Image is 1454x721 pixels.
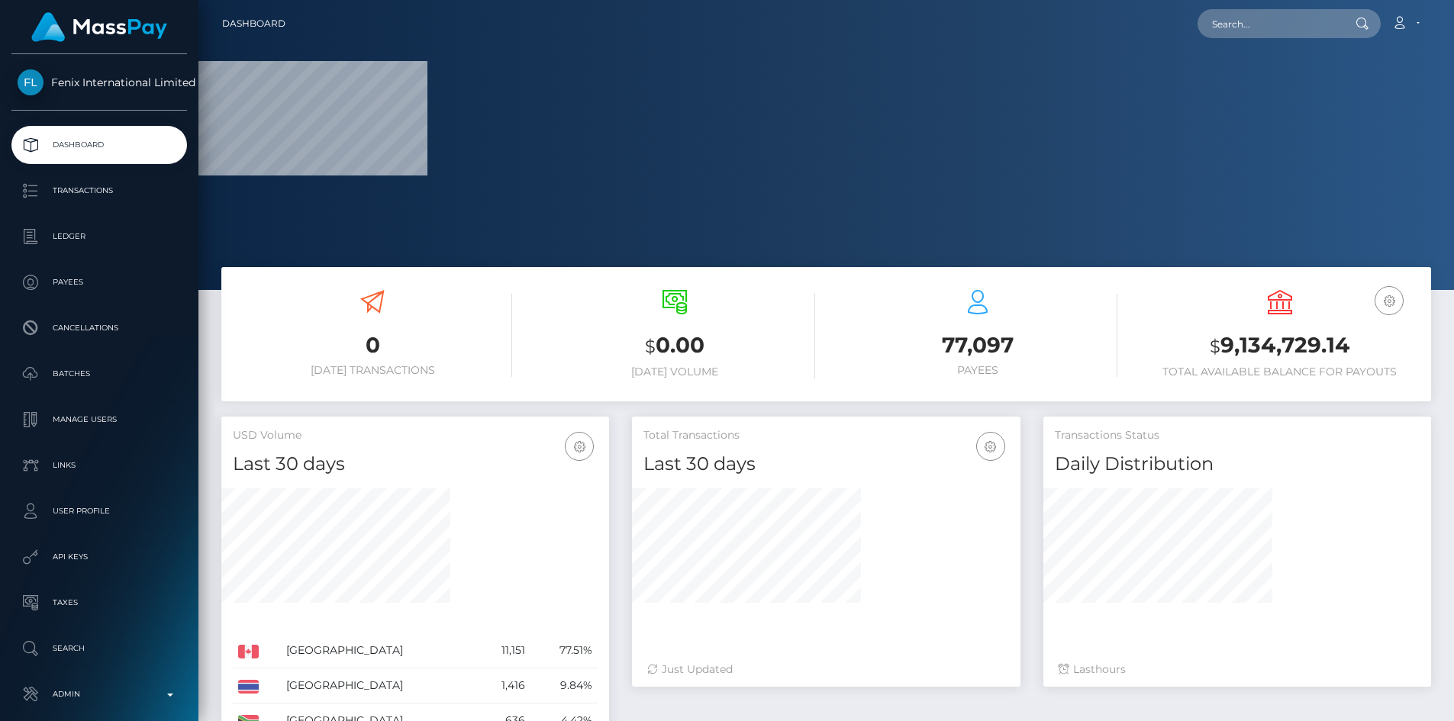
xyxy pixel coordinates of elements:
p: Transactions [18,179,181,202]
a: Batches [11,355,187,393]
p: Cancellations [18,317,181,340]
h3: 77,097 [838,330,1117,360]
p: Manage Users [18,408,181,431]
p: User Profile [18,500,181,523]
small: $ [1210,336,1220,357]
img: MassPay Logo [31,12,167,42]
span: Fenix International Limited [11,76,187,89]
a: Cancellations [11,309,187,347]
p: Search [18,637,181,660]
h5: Total Transactions [643,428,1008,443]
img: Fenix International Limited [18,69,44,95]
a: Admin [11,675,187,713]
h3: 0.00 [535,330,814,362]
h4: Last 30 days [643,451,1008,478]
p: Payees [18,271,181,294]
a: Dashboard [222,8,285,40]
a: Transactions [11,172,187,210]
a: Links [11,446,187,484]
td: 1,416 [478,668,530,703]
h5: Transactions Status [1055,428,1420,443]
img: CA.png [238,645,259,658]
td: 9.84% [530,668,598,703]
p: Admin [18,683,181,706]
a: User Profile [11,492,187,530]
div: Just Updated [647,661,1004,678]
a: Ledger [11,217,187,256]
small: $ [645,336,656,357]
div: Last hours [1059,661,1416,678]
p: Ledger [18,225,181,248]
td: 11,151 [478,633,530,668]
p: Batches [18,362,181,385]
h6: Payees [838,364,1117,377]
a: Manage Users [11,401,187,439]
p: API Keys [18,546,181,568]
p: Links [18,454,181,477]
h5: USD Volume [233,428,598,443]
a: Dashboard [11,126,187,164]
a: Taxes [11,584,187,622]
h3: 0 [233,330,512,360]
p: Taxes [18,591,181,614]
h4: Last 30 days [233,451,598,478]
h3: 9,134,729.14 [1140,330,1420,362]
a: Search [11,629,187,668]
td: [GEOGRAPHIC_DATA] [281,668,478,703]
a: Payees [11,263,187,301]
a: API Keys [11,538,187,576]
h4: Daily Distribution [1055,451,1420,478]
h6: [DATE] Volume [535,365,814,378]
td: [GEOGRAPHIC_DATA] [281,633,478,668]
h6: [DATE] Transactions [233,364,512,377]
p: Dashboard [18,134,181,156]
h6: Total Available Balance for Payouts [1140,365,1420,378]
td: 77.51% [530,633,598,668]
img: TH.png [238,680,259,694]
input: Search... [1198,9,1341,38]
